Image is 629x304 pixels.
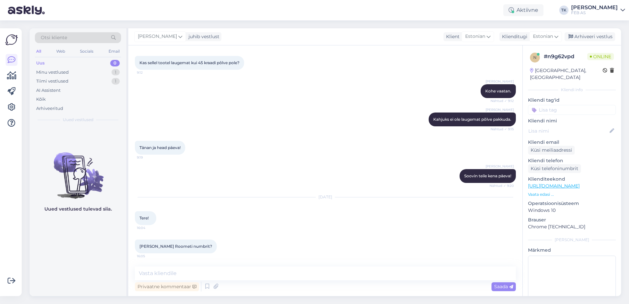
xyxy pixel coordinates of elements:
input: Lisa nimi [528,127,608,135]
div: Minu vestlused [36,69,69,76]
div: Klienditugi [499,33,527,40]
div: Klient [443,33,460,40]
div: # n9g62vpd [544,53,587,61]
p: Brauser [528,216,616,223]
div: Web [55,47,66,56]
p: Uued vestlused tulevad siia. [44,206,112,213]
span: n [533,55,537,60]
img: No chats [30,140,126,200]
span: 16:04 [137,225,162,230]
p: Kliendi email [528,139,616,146]
p: Vaata edasi ... [528,191,616,197]
div: Email [107,47,121,56]
p: Operatsioonisüsteem [528,200,616,207]
span: Online [587,53,614,60]
p: Kliendi nimi [528,117,616,124]
span: [PERSON_NAME] [486,164,514,169]
div: 0 [110,60,120,66]
p: Klienditeekond [528,176,616,183]
div: [GEOGRAPHIC_DATA], [GEOGRAPHIC_DATA] [530,67,603,81]
div: FEB AS [571,10,618,15]
input: Lisa tag [528,105,616,115]
span: Kas sellel tootel laugemat kui 45 kraadi põlve pole? [139,60,239,65]
div: 1 [112,78,120,85]
div: [PERSON_NAME] [571,5,618,10]
div: [PERSON_NAME] [528,237,616,243]
div: AI Assistent [36,87,61,94]
div: Tiimi vestlused [36,78,68,85]
div: Arhiveeritud [36,105,63,112]
span: Kohe vaatan. [485,89,511,93]
span: Uued vestlused [63,117,93,123]
div: 1 [112,69,120,76]
span: [PERSON_NAME] [486,107,514,112]
div: All [35,47,42,56]
span: 9:12 [137,70,162,75]
p: Chrome [TECHNICAL_ID] [528,223,616,230]
div: Kliendi info [528,87,616,93]
div: Privaatne kommentaar [135,282,199,291]
p: Märkmed [528,247,616,254]
span: Saada [494,284,513,290]
a: [PERSON_NAME]FEB AS [571,5,625,15]
span: [PERSON_NAME] [138,33,177,40]
div: Uus [36,60,45,66]
span: Estonian [465,33,485,40]
span: Nähtud ✓ 9:15 [489,127,514,132]
span: Otsi kliente [41,34,67,41]
div: Aktiivne [503,4,543,16]
div: Arhiveeri vestlus [565,32,615,41]
div: Küsi meiliaadressi [528,146,575,155]
img: Askly Logo [5,34,18,46]
span: 16:05 [137,254,162,259]
div: Kõik [36,96,46,103]
span: Soovin teile kena päeva! [464,173,511,178]
span: [PERSON_NAME] Roometi numbrit? [139,244,212,249]
span: Nähtud ✓ 9:12 [489,98,514,103]
span: Tere! [139,215,149,220]
span: Tänan ja head päeva! [139,145,181,150]
div: TK [559,6,568,15]
p: Kliendi tag'id [528,97,616,104]
span: Kahjuks ei ole laugemat põlve pakkuda. [433,117,511,122]
span: Estonian [533,33,553,40]
p: Kliendi telefon [528,157,616,164]
span: Nähtud ✓ 9:20 [489,183,514,188]
div: [DATE] [135,194,516,200]
div: Socials [79,47,95,56]
div: Küsi telefoninumbrit [528,164,581,173]
a: [URL][DOMAIN_NAME] [528,183,580,189]
p: Windows 10 [528,207,616,214]
div: juhib vestlust [186,33,219,40]
span: [PERSON_NAME] [486,79,514,84]
span: 9:19 [137,155,162,160]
